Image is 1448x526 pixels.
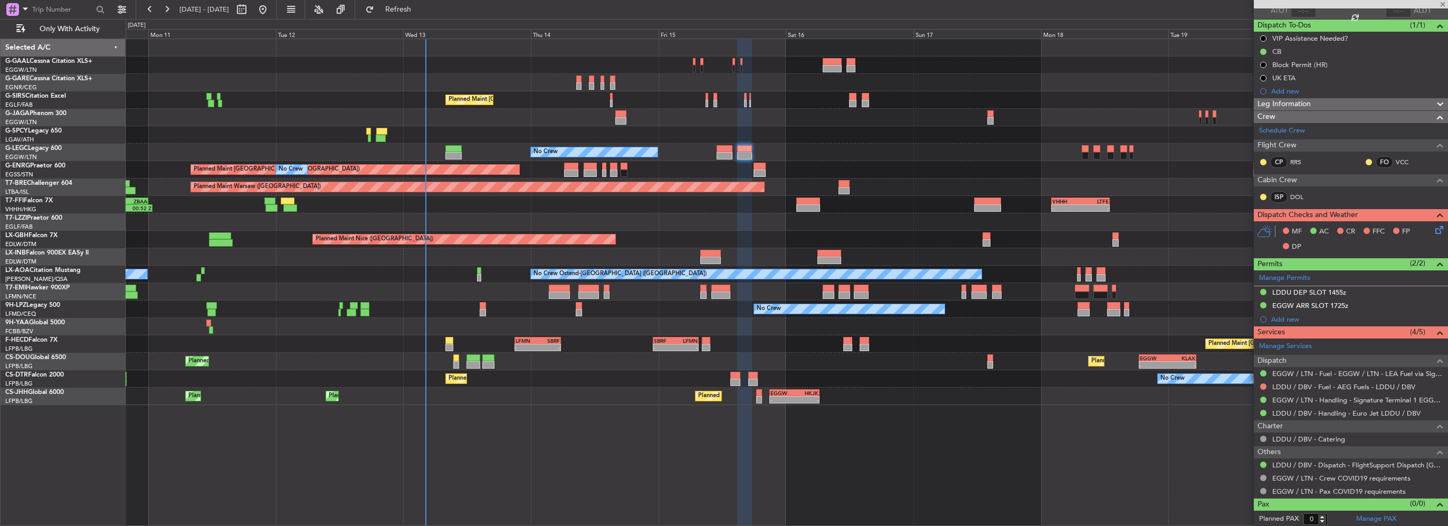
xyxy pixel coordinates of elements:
[5,293,36,300] a: LFMN/NCE
[5,136,34,144] a: LGAV/ATH
[5,66,37,74] a: EGGW/LTN
[770,390,794,396] div: EGGW
[276,29,404,39] div: Tue 12
[5,362,33,370] a: LFPB/LBG
[1271,315,1443,324] div: Add new
[1258,420,1283,433] span: Charter
[5,320,29,326] span: 9H-YAA
[1052,205,1081,211] div: -
[675,344,697,351] div: -
[913,29,1041,39] div: Sun 17
[5,302,26,308] span: 9H-LPZ
[757,301,781,317] div: No Crew
[5,372,28,378] span: CS-DTR
[5,337,58,343] a: F-HECDFalcon 7X
[148,29,276,39] div: Mon 11
[1272,369,1443,378] a: EGGW / LTN - Fuel - EGGW / LTN - LEA Fuel via Signature in EGGW
[1258,258,1282,270] span: Permits
[1271,6,1288,16] span: ATOT
[5,389,64,396] a: CS-JHHGlobal 6000
[1080,205,1109,211] div: -
[5,250,89,256] a: LX-INBFalcon 900EX EASy II
[1259,341,1312,352] a: Manage Services
[770,397,794,403] div: -
[1167,355,1195,361] div: KLAX
[5,180,27,186] span: T7-BRE
[5,337,28,343] span: F-HECD
[1272,474,1411,483] a: EGGW / LTN - Crew COVID19 requirements
[1272,34,1348,43] div: VIP Assistance Needed?
[1272,461,1443,469] a: LDDU / DBV - Dispatch - FlightSupport Dispatch [GEOGRAPHIC_DATA]
[27,25,111,33] span: Only With Activity
[5,215,62,221] a: T7-LZZIPraetor 600
[1272,47,1281,56] div: CB
[1292,227,1302,237] span: MF
[1208,336,1375,352] div: Planned Maint [GEOGRAPHIC_DATA] ([GEOGRAPHIC_DATA])
[534,266,707,282] div: No Crew Ostend-[GEOGRAPHIC_DATA] ([GEOGRAPHIC_DATA])
[449,92,615,108] div: Planned Maint [GEOGRAPHIC_DATA] ([GEOGRAPHIC_DATA])
[5,128,28,134] span: G-SPCY
[1052,198,1081,204] div: VHHH
[698,388,864,404] div: Planned Maint [GEOGRAPHIC_DATA] ([GEOGRAPHIC_DATA])
[1272,382,1415,391] a: LDDU / DBV - Fuel - AEG Fuels - LDDU / DBV
[449,371,502,387] div: Planned Maint Sofia
[1373,227,1385,237] span: FFC
[5,180,72,186] a: T7-BREChallenger 604
[1290,192,1314,202] a: DOL
[1258,326,1285,339] span: Services
[5,58,30,64] span: G-GAAL
[188,388,355,404] div: Planned Maint [GEOGRAPHIC_DATA] ([GEOGRAPHIC_DATA])
[376,6,421,13] span: Refresh
[5,267,30,274] span: LX-AOA
[5,163,65,169] a: G-ENRGPraetor 600
[5,275,68,283] a: [PERSON_NAME]/QSA
[5,76,92,82] a: G-GARECessna Citation XLS+
[5,232,58,239] a: LX-GBHFalcon 7X
[1258,20,1311,32] span: Dispatch To-Dos
[516,337,538,344] div: LFMN
[5,145,28,152] span: G-LEGC
[5,163,30,169] span: G-ENRG
[1410,498,1425,509] span: (0/0)
[1272,409,1421,418] a: LDDU / DBV - Handling - Euro Jet LDDU / DBV
[786,29,913,39] div: Sat 16
[1258,355,1287,367] span: Dispatch
[1160,371,1185,387] div: No Crew
[5,153,37,161] a: EGGW/LTN
[1410,258,1425,269] span: (2/2)
[1258,499,1269,511] span: Pax
[127,205,151,211] div: 00:52 Z
[1410,20,1425,31] span: (1/1)
[1271,87,1443,96] div: Add new
[5,110,66,117] a: G-JAGAPhenom 300
[179,5,229,14] span: [DATE] - [DATE]
[1346,227,1355,237] span: CR
[5,345,33,353] a: LFPB/LBG
[5,76,30,82] span: G-GARE
[403,29,531,39] div: Wed 13
[5,93,25,99] span: G-SIRS
[194,162,360,177] div: Planned Maint [GEOGRAPHIC_DATA] ([GEOGRAPHIC_DATA])
[1410,326,1425,337] span: (4/5)
[1258,174,1297,186] span: Cabin Crew
[654,344,675,351] div: -
[5,310,36,318] a: LFMD/CEQ
[1258,209,1358,221] span: Dispatch Checks and Weather
[32,2,93,17] input: Trip Number
[194,179,321,195] div: Planned Maint Warsaw ([GEOGRAPHIC_DATA])
[1272,487,1406,496] a: EGGW / LTN - Pax COVID19 requirements
[5,171,33,179] a: EGSS/STN
[1376,156,1393,168] div: FO
[5,302,60,308] a: 9H-LPZLegacy 500
[329,388,495,404] div: Planned Maint [GEOGRAPHIC_DATA] ([GEOGRAPHIC_DATA])
[316,231,433,247] div: Planned Maint Nice ([GEOGRAPHIC_DATA])
[675,337,697,344] div: LFMN
[5,354,66,361] a: CS-DOUGlobal 6500
[659,29,786,39] div: Fri 15
[534,144,558,160] div: No Crew
[5,215,27,221] span: T7-LZZI
[5,389,28,396] span: CS-JHH
[5,372,64,378] a: CS-DTRFalcon 2000
[1272,73,1295,82] div: UK ETA
[5,118,37,126] a: EGGW/LTN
